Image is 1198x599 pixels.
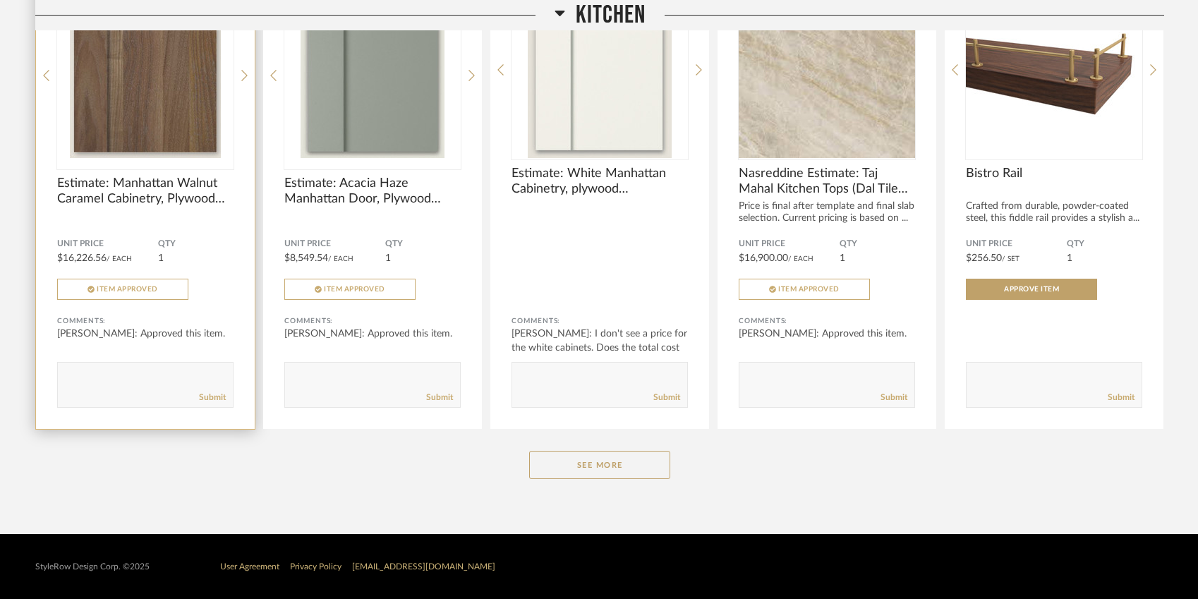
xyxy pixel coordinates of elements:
[512,327,688,369] div: [PERSON_NAME]: I don't see a price for the white cabinets. Does the total cost ...
[739,327,915,341] div: [PERSON_NAME]: Approved this item.
[739,253,788,263] span: $16,900.00
[57,314,234,328] div: Comments:
[1067,253,1072,263] span: 1
[966,200,1142,224] div: Crafted from durable, powder-coated steel, this fiddle rail provides a stylish a...
[35,562,150,572] div: StyleRow Design Corp. ©2025
[739,238,840,250] span: Unit Price
[284,238,385,250] span: Unit Price
[284,176,461,207] span: Estimate: Acacia Haze Manhattan Door, Plywood Construction. Uppers and Hood
[966,253,1002,263] span: $256.50
[966,166,1142,181] span: Bistro Rail
[284,327,461,341] div: [PERSON_NAME]: Approved this item.
[653,392,680,404] a: Submit
[57,176,234,207] span: Estimate: Manhattan Walnut Caramel Cabinetry, Plywood Construction, kitchen base cabinets only
[220,562,279,571] a: User Agreement
[199,392,226,404] a: Submit
[881,392,907,404] a: Submit
[840,238,915,250] span: QTY
[778,286,840,293] span: Item Approved
[1004,286,1059,293] span: Approve Item
[1108,392,1135,404] a: Submit
[57,279,188,300] button: Item Approved
[385,253,391,263] span: 1
[739,166,915,197] span: Nasreddine Estimate: Taj Mahal Kitchen Tops (Dal Tile Only)
[426,392,453,404] a: Submit
[352,562,495,571] a: [EMAIL_ADDRESS][DOMAIN_NAME]
[284,314,461,328] div: Comments:
[739,279,870,300] button: Item Approved
[284,279,416,300] button: Item Approved
[107,255,132,262] span: / Each
[1067,238,1142,250] span: QTY
[57,238,158,250] span: Unit Price
[284,253,328,263] span: $8,549.54
[328,255,353,262] span: / Each
[788,255,813,262] span: / Each
[385,238,461,250] span: QTY
[739,314,915,328] div: Comments:
[1002,255,1019,262] span: / Set
[57,253,107,263] span: $16,226.56
[97,286,158,293] span: Item Approved
[739,200,915,224] div: Price is final after template and final slab selection. Current pricing is based on ...
[966,238,1067,250] span: Unit Price
[512,166,688,197] span: Estimate: White Manhattan Cabinetry, plywood construction. Pantry/REF/Ovens and Coffee Bar
[158,253,164,263] span: 1
[512,314,688,328] div: Comments:
[290,562,341,571] a: Privacy Policy
[966,279,1097,300] button: Approve Item
[158,238,234,250] span: QTY
[57,327,234,341] div: [PERSON_NAME]: Approved this item.
[529,451,670,479] button: See More
[840,253,845,263] span: 1
[324,286,385,293] span: Item Approved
